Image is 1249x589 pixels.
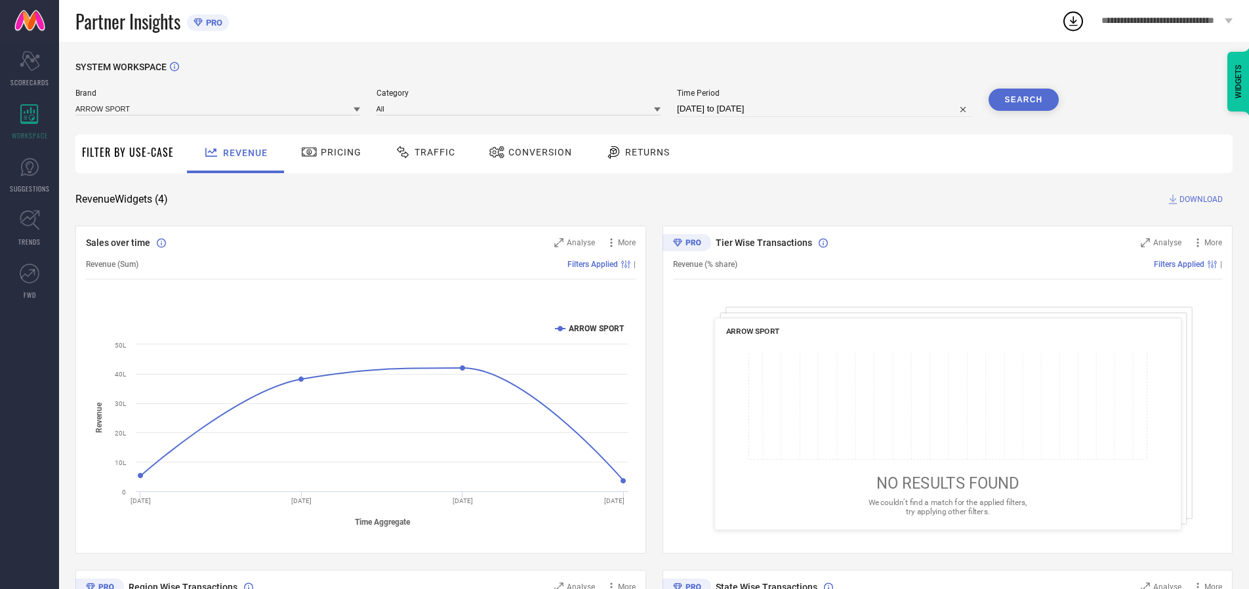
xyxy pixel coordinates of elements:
[1141,238,1150,247] svg: Zoom
[86,260,138,269] span: Revenue (Sum)
[18,237,41,247] span: TRENDS
[1154,260,1204,269] span: Filters Applied
[677,89,972,98] span: Time Period
[75,193,168,206] span: Revenue Widgets ( 4 )
[24,290,36,300] span: FWD
[567,260,618,269] span: Filters Applied
[1153,238,1181,247] span: Analyse
[1204,238,1222,247] span: More
[625,147,670,157] span: Returns
[10,77,49,87] span: SCORECARDS
[122,489,126,496] text: 0
[377,89,661,98] span: Category
[94,402,104,433] tspan: Revenue
[554,238,563,247] svg: Zoom
[634,260,636,269] span: |
[1061,9,1085,33] div: Open download list
[726,327,779,336] span: ARROW SPORT
[663,234,711,254] div: Premium
[989,89,1059,111] button: Search
[567,238,595,247] span: Analyse
[569,324,624,333] text: ARROW SPORT
[223,148,268,158] span: Revenue
[1220,260,1222,269] span: |
[291,497,312,504] text: [DATE]
[82,144,174,160] span: Filter By Use-Case
[673,260,737,269] span: Revenue (% share)
[75,8,180,35] span: Partner Insights
[508,147,572,157] span: Conversion
[115,342,127,349] text: 50L
[415,147,455,157] span: Traffic
[75,89,360,98] span: Brand
[86,237,150,248] span: Sales over time
[131,497,151,504] text: [DATE]
[115,430,127,437] text: 20L
[115,371,127,378] text: 40L
[1179,193,1223,206] span: DOWNLOAD
[716,237,812,248] span: Tier Wise Transactions
[453,497,473,504] text: [DATE]
[75,62,167,72] span: SYSTEM WORKSPACE
[604,497,624,504] text: [DATE]
[355,518,411,527] tspan: Time Aggregate
[115,459,127,466] text: 10L
[321,147,361,157] span: Pricing
[203,18,222,28] span: PRO
[868,498,1027,516] span: We couldn’t find a match for the applied filters, try applying other filters.
[677,101,972,117] input: Select time period
[618,238,636,247] span: More
[12,131,48,140] span: WORKSPACE
[115,400,127,407] text: 30L
[876,474,1019,493] span: NO RESULTS FOUND
[10,184,50,193] span: SUGGESTIONS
